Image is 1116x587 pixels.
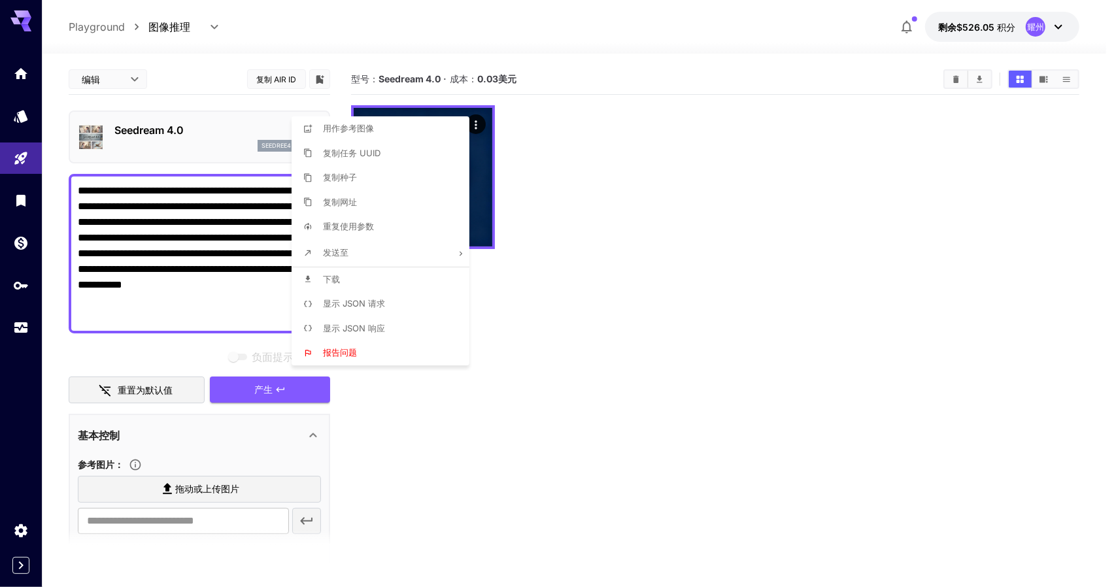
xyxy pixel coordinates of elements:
[323,123,374,133] font: 用作参考图像
[323,274,340,284] font: 下载
[323,221,374,231] font: 重复使用参数
[323,247,348,258] font: 发送至
[323,323,385,333] font: 显示 JSON 响应
[323,172,357,182] font: 复制种子
[323,197,357,207] font: 复制网址
[323,148,380,158] font: 复制任务 UUID
[323,298,385,309] font: 显示 JSON 请求
[323,347,357,358] font: 报告问题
